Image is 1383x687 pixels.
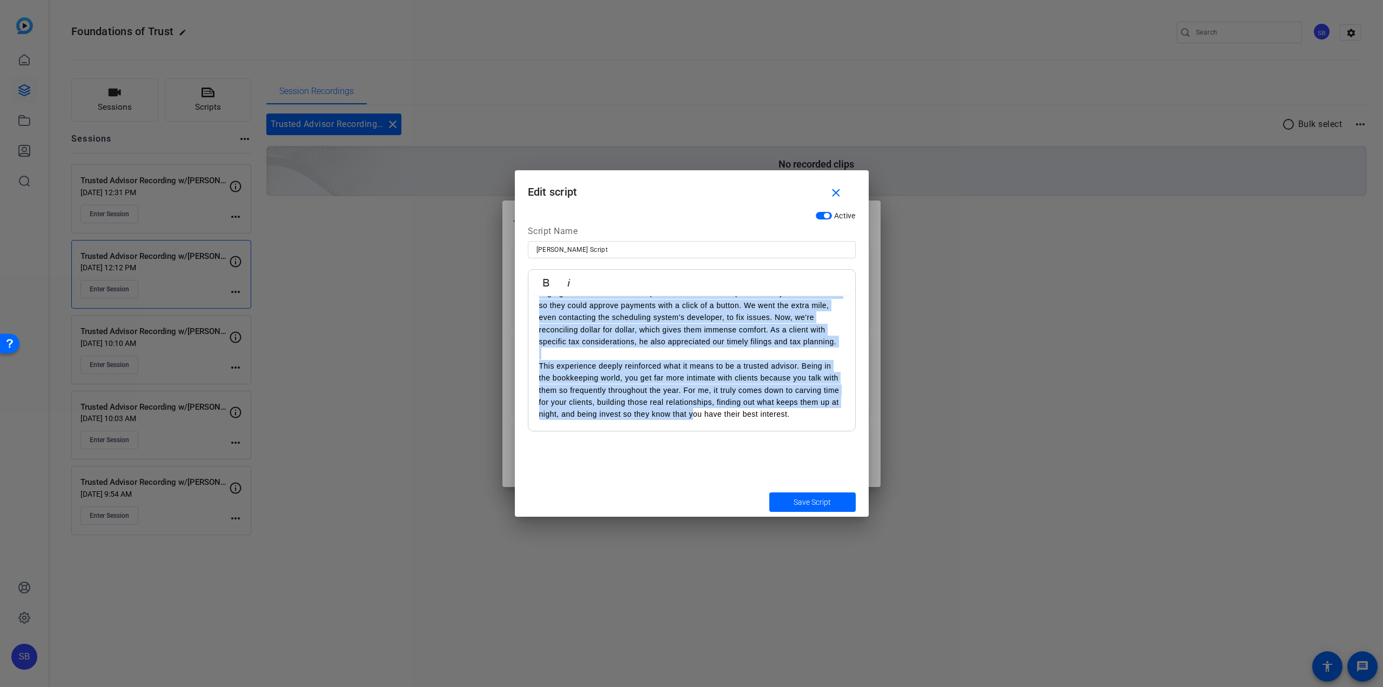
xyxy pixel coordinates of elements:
span: Save Script [794,497,831,508]
button: Italic (Ctrl+I) [559,272,579,294]
p: This experience deeply reinforced what it means to be a trusted advisor. Being in the bookkeeping... [539,360,844,421]
button: Save Script [769,492,856,512]
p: We implemented safeguards that would be much harder to circumvent, like segregation of duties and... [539,275,844,348]
h1: Edit script [515,170,869,205]
input: Enter Script Name [536,243,847,256]
span: Active [834,211,856,220]
mat-icon: close [829,186,843,200]
div: Script Name [528,225,856,241]
button: Bold (Ctrl+B) [536,272,556,294]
